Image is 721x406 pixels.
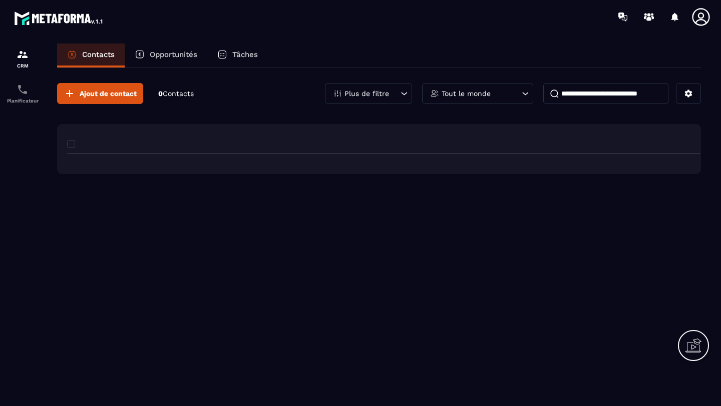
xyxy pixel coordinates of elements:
[232,50,258,59] p: Tâches
[17,48,29,60] img: formation
[344,90,389,97] p: Plus de filtre
[150,50,197,59] p: Opportunités
[125,43,207,67] a: Opportunités
[158,89,194,98] p: 0
[3,41,43,76] a: formationformationCRM
[17,83,29,95] img: scheduler
[3,98,43,103] p: Planificateur
[163,89,194,97] span: Contacts
[80,88,137,98] span: Ajout de contact
[442,90,491,97] p: Tout le monde
[3,63,43,68] p: CRM
[3,76,43,111] a: schedulerschedulerPlanificateur
[57,43,125,67] a: Contacts
[207,43,268,67] a: Tâches
[57,83,143,104] button: Ajout de contact
[82,50,115,59] p: Contacts
[14,9,104,27] img: logo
